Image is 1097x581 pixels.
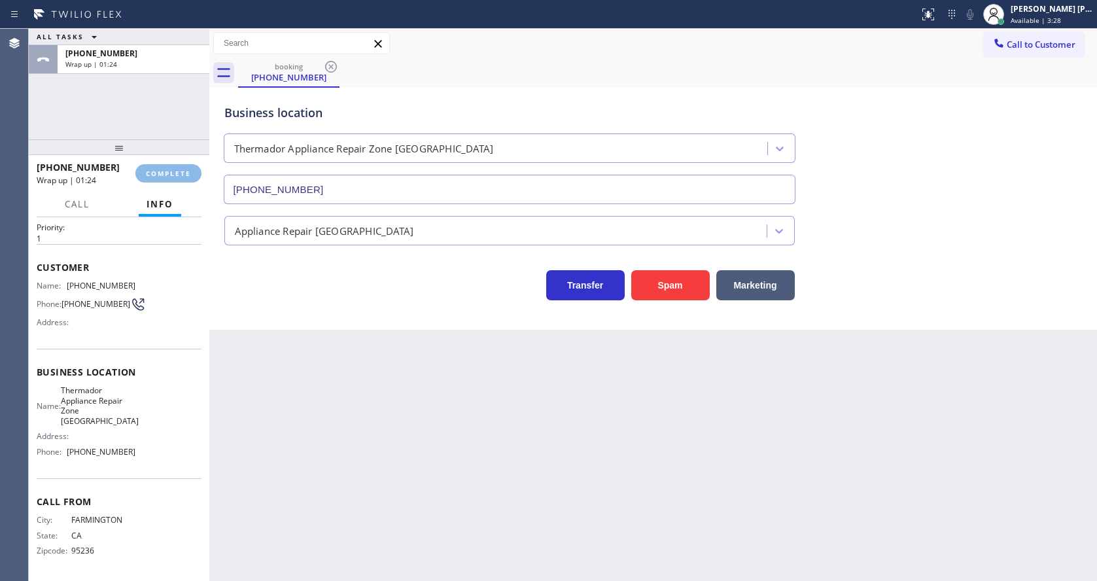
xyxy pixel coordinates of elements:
span: Thermador Appliance Repair Zone [GEOGRAPHIC_DATA] [61,385,139,426]
div: [PHONE_NUMBER] [239,71,338,83]
button: Call [57,192,97,217]
span: Available | 3:28 [1011,16,1061,25]
div: Thermador Appliance Repair Zone [GEOGRAPHIC_DATA] [234,141,494,156]
span: [PHONE_NUMBER] [61,299,130,309]
span: Info [147,198,173,210]
span: [PHONE_NUMBER] [37,161,120,173]
span: FARMINGTON [71,515,136,525]
span: Call to Customer [1007,39,1075,50]
div: [PERSON_NAME] [PERSON_NAME] [1011,3,1093,14]
span: Wrap up | 01:24 [37,175,96,186]
button: Transfer [546,270,625,300]
span: Name: [37,281,67,290]
span: Wrap up | 01:24 [65,60,117,69]
button: ALL TASKS [29,29,110,44]
span: Address: [37,317,71,327]
button: Spam [631,270,710,300]
div: Appliance Repair [GEOGRAPHIC_DATA] [235,223,414,238]
span: City: [37,515,71,525]
div: (209) 788-8992 [239,58,338,86]
button: Marketing [716,270,795,300]
button: Mute [961,5,979,24]
span: Name: [37,401,61,411]
button: COMPLETE [135,164,201,183]
span: Call From [37,495,201,508]
span: ALL TASKS [37,32,84,41]
span: Business location [37,366,201,378]
span: 95236 [71,546,136,555]
input: Phone Number [224,175,795,204]
div: Business location [224,104,795,122]
span: [PHONE_NUMBER] [67,281,135,290]
div: booking [239,62,338,71]
input: Search [214,33,389,54]
span: Phone: [37,447,67,457]
span: [PHONE_NUMBER] [67,447,135,457]
span: Phone: [37,299,61,309]
button: Call to Customer [984,32,1084,57]
span: COMPLETE [146,169,191,178]
span: Zipcode: [37,546,71,555]
span: Customer [37,261,201,273]
span: CA [71,531,136,540]
span: State: [37,531,71,540]
span: Call [65,198,90,210]
span: Address: [37,431,71,441]
button: Info [139,192,181,217]
span: [PHONE_NUMBER] [65,48,137,59]
h2: Priority: [37,222,201,233]
p: 1 [37,233,201,244]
